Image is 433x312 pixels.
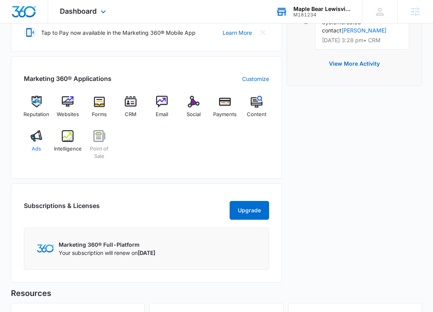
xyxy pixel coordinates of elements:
[257,26,269,39] button: Close
[23,111,49,118] span: Reputation
[118,96,143,124] a: CRM
[24,130,49,166] a: Ads
[247,111,266,118] span: Content
[59,249,155,257] p: Your subscription will renew on
[92,111,107,118] span: Forms
[41,29,196,37] p: Tap to Pay now available in the Marketing 360® Mobile App
[293,6,350,12] div: account name
[181,96,206,124] a: Social
[149,96,174,124] a: Email
[86,145,111,160] span: Point of Sale
[55,96,80,124] a: Websites
[187,111,201,118] span: Social
[213,111,237,118] span: Payments
[86,130,111,166] a: Point of Sale
[24,96,49,124] a: Reputation
[11,287,422,299] h5: Resources
[230,201,269,220] button: Upgrade
[59,240,155,249] p: Marketing 360® Full-Platform
[156,111,168,118] span: Email
[242,75,269,83] a: Customize
[37,244,54,253] img: Marketing 360 Logo
[24,201,100,217] h2: Subscriptions & Licenses
[293,12,350,18] div: account id
[322,38,403,43] p: [DATE] 3:28 pm • CRM
[341,27,386,34] a: [PERSON_NAME]
[60,7,97,15] span: Dashboard
[212,96,237,124] a: Payments
[55,130,80,166] a: Intelligence
[54,145,82,153] span: Intelligence
[244,96,269,124] a: Content
[24,74,111,83] h2: Marketing 360® Applications
[321,54,388,73] button: View More Activity
[86,96,111,124] a: Forms
[32,145,41,153] span: Ads
[125,111,137,118] span: CRM
[138,249,155,256] span: [DATE]
[57,111,79,118] span: Websites
[223,29,252,37] a: Learn More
